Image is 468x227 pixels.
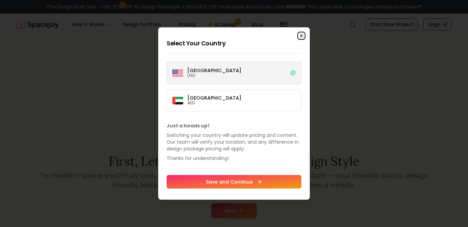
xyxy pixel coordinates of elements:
h2: Select Your Country [167,39,301,48]
p: [GEOGRAPHIC_DATA] [187,68,241,73]
p: Switching your country will update pricing and content. Our team will verify your location, and a... [167,132,301,152]
p: AED [187,100,241,106]
p: [GEOGRAPHIC_DATA] [187,96,241,100]
b: Just a heads up! [167,122,210,129]
button: Save and Continue [167,175,301,189]
p: Thanks for understanding! [167,155,301,162]
img: United States [172,68,183,79]
img: Dubai [172,97,183,104]
p: USD [187,73,241,78]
